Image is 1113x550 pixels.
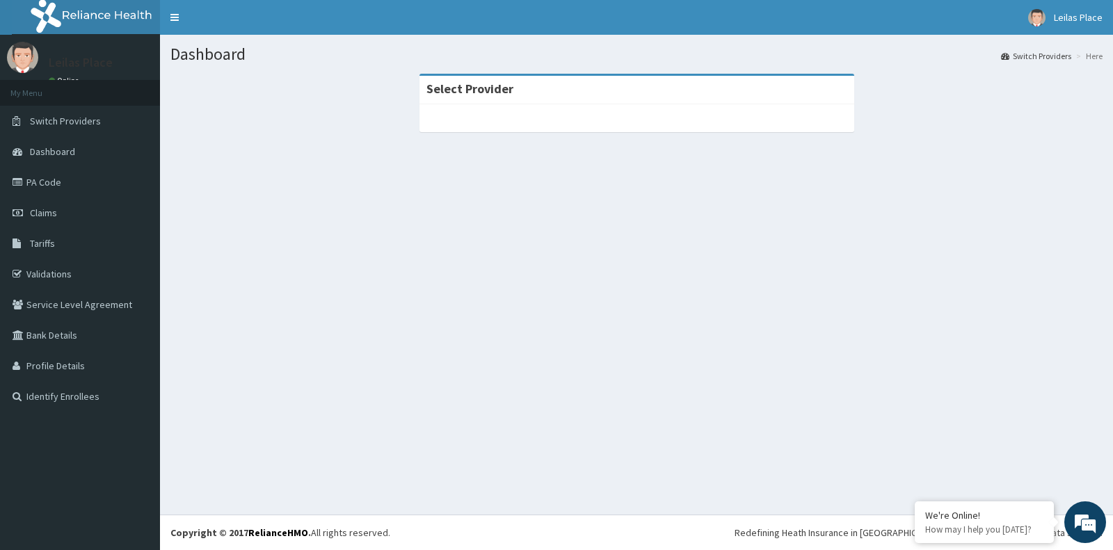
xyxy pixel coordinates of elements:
[170,45,1103,63] h1: Dashboard
[1073,50,1103,62] li: Here
[7,42,38,73] img: User Image
[49,56,113,69] p: Leilas Place
[30,237,55,250] span: Tariffs
[30,145,75,158] span: Dashboard
[49,76,82,86] a: Online
[1001,50,1071,62] a: Switch Providers
[735,526,1103,540] div: Redefining Heath Insurance in [GEOGRAPHIC_DATA] using Telemedicine and Data Science!
[30,207,57,219] span: Claims
[248,526,308,539] a: RelianceHMO
[160,515,1113,550] footer: All rights reserved.
[925,509,1043,521] div: We're Online!
[170,526,311,539] strong: Copyright © 2017 .
[1028,9,1046,26] img: User Image
[426,81,513,97] strong: Select Provider
[30,115,101,127] span: Switch Providers
[925,524,1043,535] p: How may I help you today?
[1054,11,1103,24] span: Leilas Place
